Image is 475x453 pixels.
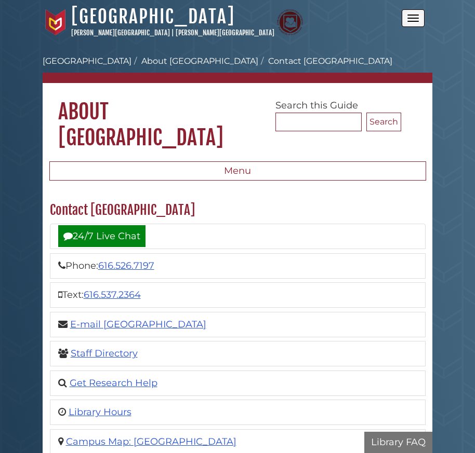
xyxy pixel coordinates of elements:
a: 24/7 Live Chat [58,225,146,247]
li: Text: [50,282,426,308]
a: [GEOGRAPHIC_DATA] [43,56,131,66]
h1: About [GEOGRAPHIC_DATA] [43,83,432,150]
h2: Contact [GEOGRAPHIC_DATA] [45,202,431,218]
a: [PERSON_NAME][GEOGRAPHIC_DATA] [71,29,170,37]
a: E-mail [GEOGRAPHIC_DATA] [70,319,206,330]
img: Calvin Theological Seminary [277,9,303,35]
a: [GEOGRAPHIC_DATA] [71,5,235,28]
a: Campus Map: [GEOGRAPHIC_DATA] [66,436,236,447]
a: 616.537.2364 [84,289,141,300]
span: | [171,29,174,37]
li: Contact [GEOGRAPHIC_DATA] [258,55,392,67]
button: Open the menu [402,9,425,27]
button: Menu [49,161,426,181]
li: Phone: [50,253,426,279]
a: Library Hours [69,406,131,418]
nav: breadcrumb [43,55,432,83]
a: 616.526.7197 [98,260,154,271]
button: Search [366,113,401,131]
a: About [GEOGRAPHIC_DATA] [141,56,258,66]
a: [PERSON_NAME][GEOGRAPHIC_DATA] [176,29,274,37]
img: Calvin University [43,9,69,35]
button: Library FAQ [364,432,432,453]
a: Get Research Help [70,377,157,389]
a: Staff Directory [71,348,138,359]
